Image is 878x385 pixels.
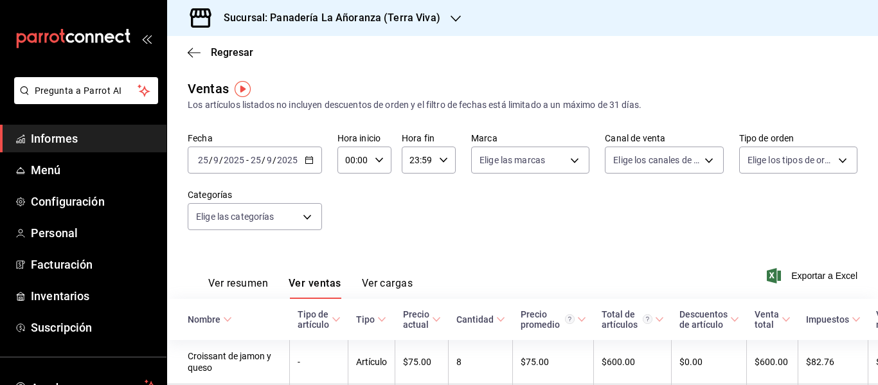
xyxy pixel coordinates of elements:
[402,133,435,143] font: Hora fin
[188,81,229,96] font: Ventas
[31,258,93,271] font: Facturación
[9,93,158,107] a: Pregunta a Parrot AI
[209,155,213,165] font: /
[219,155,223,165] font: /
[602,309,638,330] font: Total de artículos
[356,357,387,368] font: Artículo
[211,46,253,58] font: Regresar
[679,309,739,330] span: Descuentos de artículo
[250,155,262,165] input: --
[403,309,429,330] font: Precio actual
[806,357,834,368] font: $82.76
[613,155,716,165] font: Elige los canales de venta
[755,309,779,330] font: Venta total
[188,190,232,200] font: Categorías
[791,271,857,281] font: Exportar a Excel
[602,357,635,368] font: $600.00
[31,132,78,145] font: Informes
[679,309,728,330] font: Descuentos de artículo
[188,100,641,110] font: Los artículos listados no incluyen descuentos de orden y el filtro de fechas está limitado a un m...
[273,155,276,165] font: /
[35,85,122,96] font: Pregunta a Parrot AI
[188,314,232,325] span: Nombre
[208,276,413,299] div: pestañas de navegación
[262,155,265,165] font: /
[298,309,329,330] font: Tipo de artículo
[196,211,274,222] font: Elige las categorías
[643,314,652,324] svg: El total de artículos considera cambios de precios en los artículos así como costos adicionales p...
[235,81,251,97] img: Marcador de información sobre herramientas
[605,133,665,143] font: Canal de venta
[289,277,341,289] font: Ver ventas
[298,357,300,368] font: -
[197,155,209,165] input: --
[31,226,78,240] font: Personal
[362,277,413,289] font: Ver cargas
[276,155,298,165] input: ----
[456,314,505,325] span: Cantidad
[403,309,441,330] span: Precio actual
[521,309,560,330] font: Precio promedio
[213,155,219,165] input: --
[755,309,791,330] span: Venta total
[31,289,89,303] font: Inventarios
[31,195,105,208] font: Configuración
[806,314,849,325] font: Impuestos
[223,155,245,165] input: ----
[679,357,703,368] font: $0.00
[266,155,273,165] input: --
[246,155,249,165] font: -
[748,155,840,165] font: Elige los tipos de orden
[769,268,857,283] button: Exportar a Excel
[14,77,158,104] button: Pregunta a Parrot AI
[565,314,575,324] svg: Precio promedio = Total artículos / cantidad
[521,357,549,368] font: $75.00
[337,133,381,143] font: Hora inicio
[188,352,271,373] font: Croissant de jamon y queso
[456,357,461,368] font: 8
[755,357,788,368] font: $600.00
[521,309,586,330] span: Precio promedio
[31,321,92,334] font: Suscripción
[456,314,494,325] font: Cantidad
[188,314,220,325] font: Nombre
[298,309,341,330] span: Tipo de artículo
[356,314,375,325] font: Tipo
[208,277,268,289] font: Ver resumen
[356,314,386,325] span: Tipo
[141,33,152,44] button: abrir_cajón_menú
[224,12,440,24] font: Sucursal: Panadería La Añoranza (Terra Viva)
[403,357,431,368] font: $75.00
[479,155,545,165] font: Elige las marcas
[806,314,861,325] span: Impuestos
[739,133,794,143] font: Tipo de orden
[31,163,61,177] font: Menú
[188,46,253,58] button: Regresar
[188,133,213,143] font: Fecha
[602,309,664,330] span: Total de artículos
[471,133,497,143] font: Marca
